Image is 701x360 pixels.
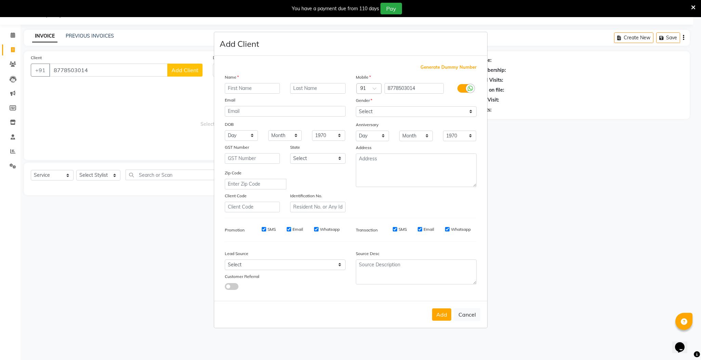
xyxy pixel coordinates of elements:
label: DOB [225,121,234,128]
input: Mobile [385,83,444,94]
iframe: chat widget [672,333,694,353]
input: Client Code [225,202,280,212]
button: Add [432,308,451,321]
input: Email [225,106,346,117]
label: Client Code [225,193,247,199]
label: Whatsapp [451,226,471,232]
label: Anniversary [356,122,378,128]
input: GST Number [225,153,280,164]
label: Identification No. [290,193,322,199]
input: Enter Zip Code [225,179,286,189]
label: Transaction [356,227,378,233]
button: Cancel [454,308,480,321]
label: Whatsapp [320,226,340,232]
label: GST Number [225,144,249,150]
button: Pay [380,3,402,14]
label: Promotion [225,227,245,233]
input: First Name [225,83,280,94]
label: Source Desc [356,251,379,257]
input: Resident No. or Any Id [290,202,346,212]
label: Email [225,97,235,103]
label: State [290,144,300,150]
div: You have a payment due from 110 days [292,5,379,12]
label: Address [356,145,372,151]
label: SMS [268,226,276,232]
label: Mobile [356,74,371,80]
input: Last Name [290,83,346,94]
label: Lead Source [225,251,248,257]
label: Email [293,226,303,232]
label: Customer Referral [225,274,259,280]
label: Zip Code [225,170,242,176]
label: Gender [356,97,372,104]
h4: Add Client [220,38,259,50]
label: Email [424,226,434,232]
label: SMS [399,226,407,232]
span: Generate Dummy Number [420,64,477,71]
label: Name [225,74,239,80]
